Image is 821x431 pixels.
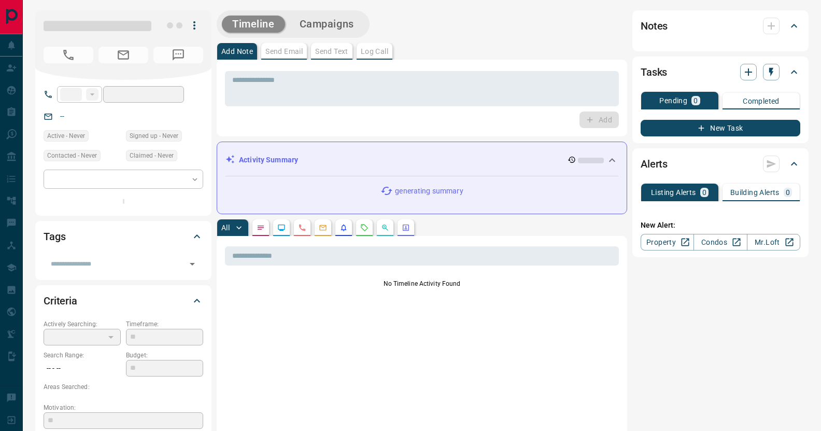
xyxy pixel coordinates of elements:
p: -- - -- [44,360,121,377]
svg: Emails [319,224,327,232]
svg: Requests [360,224,369,232]
p: New Alert: [641,220,800,231]
h2: Tasks [641,64,667,80]
button: Timeline [222,16,285,33]
p: 0 [693,97,698,104]
p: generating summary [395,186,463,197]
a: Mr.Loft [747,234,800,251]
p: Pending [659,97,687,104]
span: No Number [44,47,93,63]
p: Actively Searching: [44,319,121,329]
p: Timeframe: [126,319,203,329]
div: Tags [44,224,203,249]
div: Tasks [641,60,800,85]
span: Active - Never [47,131,85,141]
a: -- [60,112,64,120]
h2: Criteria [44,293,77,309]
span: Contacted - Never [47,150,97,161]
p: 0 [702,189,706,196]
div: Alerts [641,151,800,176]
svg: Listing Alerts [339,224,348,232]
button: Campaigns [289,16,364,33]
p: Areas Searched: [44,382,203,392]
span: No Email [98,47,148,63]
svg: Notes [257,224,265,232]
svg: Calls [298,224,306,232]
p: Building Alerts [730,189,780,196]
svg: Agent Actions [402,224,410,232]
p: No Timeline Activity Found [225,279,619,288]
svg: Opportunities [381,224,389,232]
p: Completed [743,98,780,105]
p: Activity Summary [239,155,298,165]
h2: Tags [44,228,65,245]
div: Criteria [44,288,203,313]
button: New Task [641,120,800,136]
div: Notes [641,13,800,38]
div: Activity Summary [225,150,618,170]
p: Motivation: [44,403,203,412]
p: Search Range: [44,351,121,360]
p: 0 [786,189,790,196]
p: All [221,224,230,231]
p: Budget: [126,351,203,360]
h2: Alerts [641,156,668,172]
span: Claimed - Never [130,150,174,161]
a: Property [641,234,694,251]
p: Add Note [221,48,253,55]
button: Open [185,257,200,271]
a: Condos [693,234,747,251]
h2: Notes [641,18,668,34]
svg: Lead Browsing Activity [277,224,286,232]
span: Signed up - Never [130,131,178,141]
p: Listing Alerts [651,189,696,196]
span: No Number [153,47,203,63]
